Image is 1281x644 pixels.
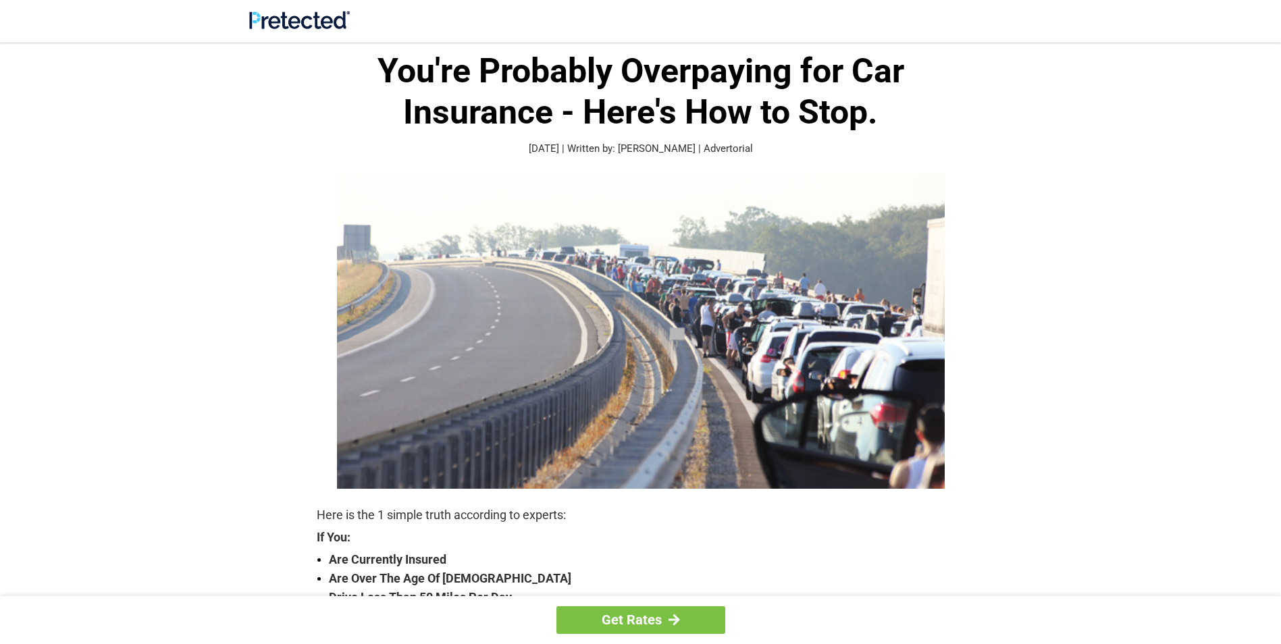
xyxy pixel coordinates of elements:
a: Site Logo [249,19,350,32]
strong: Are Over The Age Of [DEMOGRAPHIC_DATA] [329,569,965,588]
strong: Are Currently Insured [329,550,965,569]
a: Get Rates [556,606,725,634]
h1: You're Probably Overpaying for Car Insurance - Here's How to Stop. [317,51,965,133]
strong: If You: [317,531,965,543]
strong: Drive Less Than 50 Miles Per Day [329,588,965,607]
img: Site Logo [249,11,350,29]
p: [DATE] | Written by: [PERSON_NAME] | Advertorial [317,141,965,157]
p: Here is the 1 simple truth according to experts: [317,506,965,525]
